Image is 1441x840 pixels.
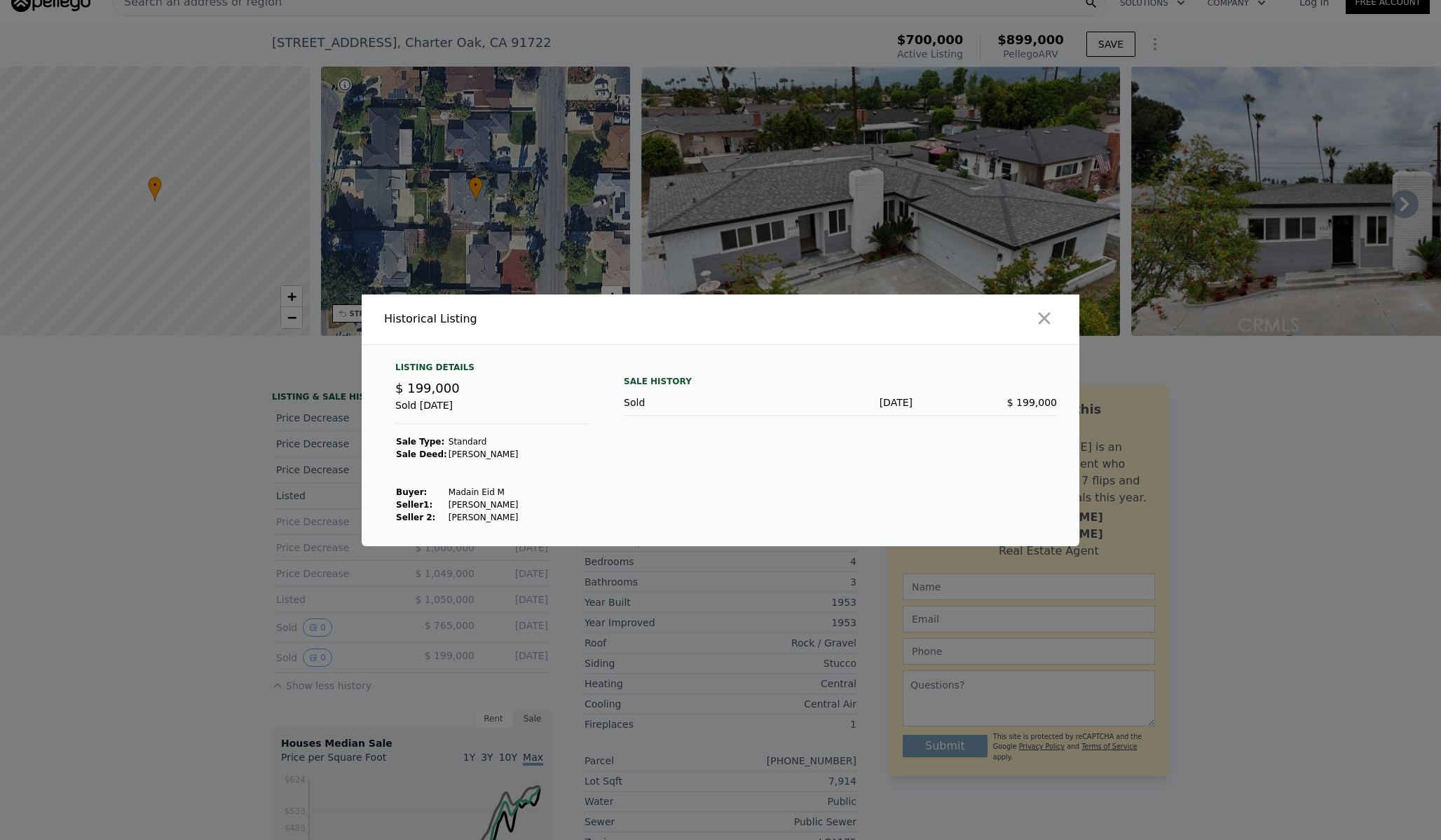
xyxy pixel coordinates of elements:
[448,511,519,524] td: [PERSON_NAME]
[1007,397,1057,408] span: $ 199,000
[395,362,590,379] div: Listing Details
[448,448,519,461] td: [PERSON_NAME]
[624,373,1057,390] div: Sale History
[396,500,432,510] strong: Seller 1 :
[624,395,768,409] div: Sold
[396,513,435,522] strong: Seller 2:
[396,487,427,497] strong: Buyer :
[396,449,447,459] strong: Sale Deed:
[395,398,590,424] div: Sold [DATE]
[384,311,715,327] div: Historical Listing
[395,381,460,395] span: $ 199,000
[768,395,913,409] div: [DATE]
[448,499,519,511] td: [PERSON_NAME]
[448,486,519,499] td: Madain Eid M
[448,435,519,448] td: Standard
[396,437,444,447] strong: Sale Type:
